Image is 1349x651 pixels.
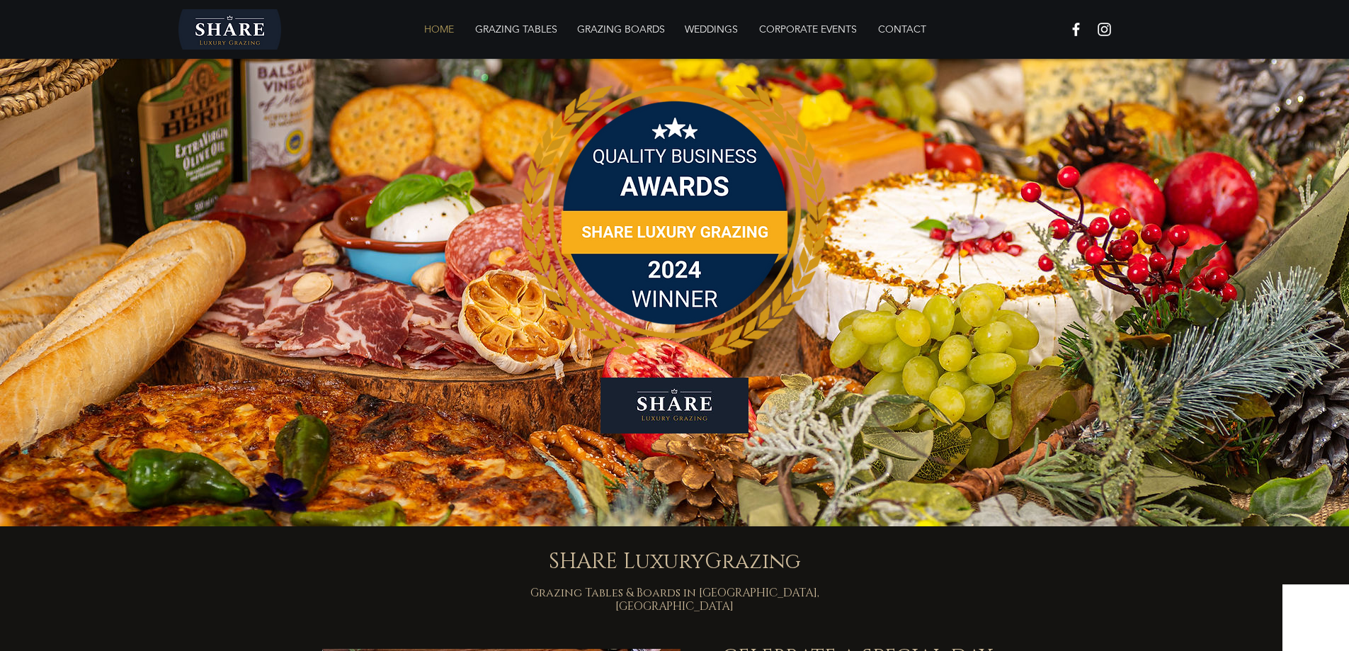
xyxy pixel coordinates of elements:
a: GRAZING BOARDS [567,15,674,43]
a: CONTACT [867,15,936,43]
span: Grazing Tables & Board [530,585,676,601]
span: s in [GEOGRAPHIC_DATA], [GEOGRAPHIC_DATA] [615,585,819,614]
nav: Site [329,15,1021,43]
a: HOME [413,15,465,43]
a: WEDDINGS [674,15,749,43]
p: GRAZING TABLES [468,15,564,43]
span: SHARE Lux [549,548,664,576]
p: WEDDINGS [678,15,745,43]
img: Share Luxury Grazing Logo.png [178,9,281,50]
p: CORPORATE EVENTS [752,15,864,43]
ul: Social Bar [1067,21,1113,38]
span: ury [664,548,705,576]
a: GRAZING TABLES [465,15,567,43]
p: GRAZING BOARDS [570,15,672,43]
img: White Facebook Icon [1067,21,1085,38]
iframe: Wix Chat [1282,584,1349,651]
a: CORPORATE EVENTS [749,15,867,43]
img: White Instagram Icon [1095,21,1113,38]
p: CONTACT [871,15,933,43]
span: Grazing [705,548,801,576]
p: HOME [417,15,461,43]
